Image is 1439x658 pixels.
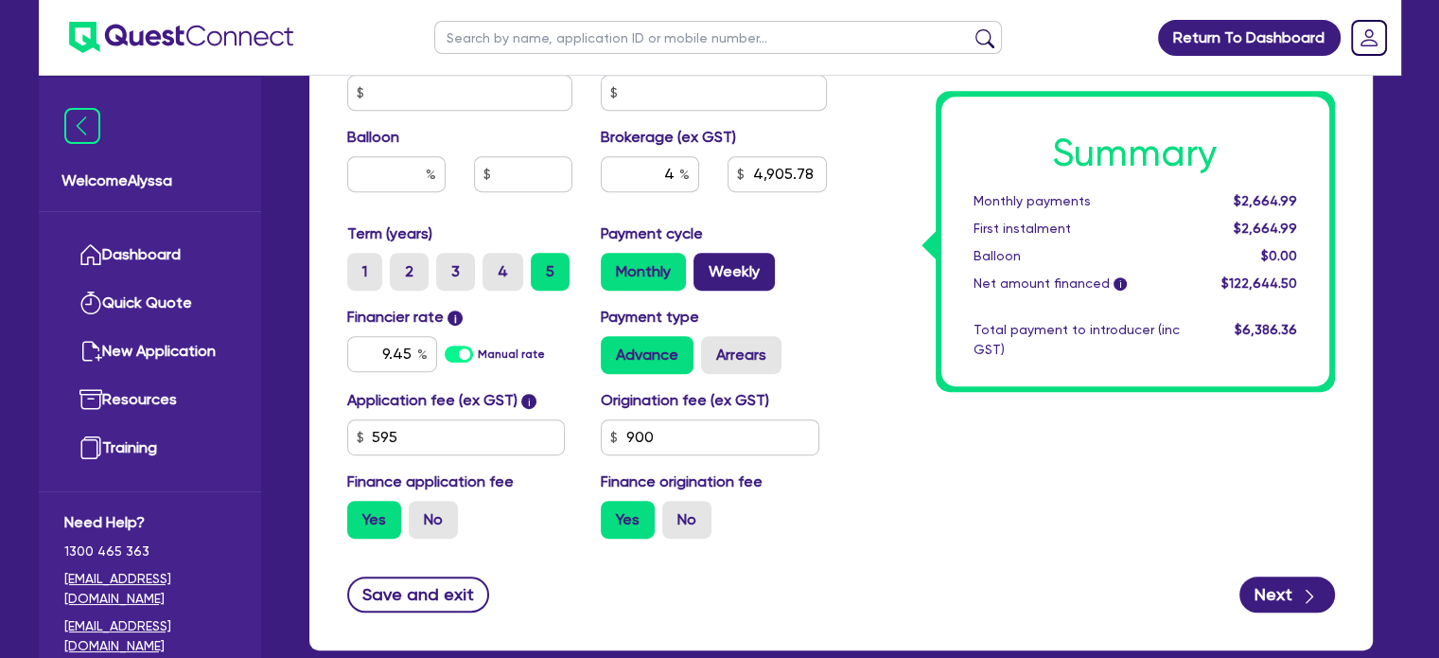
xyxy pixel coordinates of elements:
img: icon-menu-close [64,108,100,144]
img: quest-connect-logo-blue [69,22,293,53]
label: Balloon [347,126,399,149]
a: Dashboard [64,231,236,279]
a: Return To Dashboard [1158,20,1341,56]
label: Yes [601,501,655,539]
img: resources [79,388,102,411]
input: Search by name, application ID or mobile number... [434,21,1002,54]
label: Application fee (ex GST) [347,389,518,412]
img: training [79,436,102,459]
label: Financier rate [347,306,464,329]
label: Payment type [601,306,699,329]
label: No [409,501,458,539]
a: Quick Quote [64,279,236,328]
div: Total payment to introducer (inc GST) [959,320,1194,360]
img: new-application [79,340,102,363]
span: $2,664.99 [1233,193,1296,208]
label: Finance origination fee [601,471,763,493]
div: Balloon [959,246,1194,266]
label: Origination fee (ex GST) [601,389,769,412]
label: Payment cycle [601,222,703,245]
a: [EMAIL_ADDRESS][DOMAIN_NAME] [64,569,236,609]
span: i [1114,278,1127,292]
label: Brokerage (ex GST) [601,126,736,149]
label: 3 [436,253,475,291]
a: Resources [64,376,236,424]
a: [EMAIL_ADDRESS][DOMAIN_NAME] [64,616,236,656]
label: No [662,501,711,539]
label: 5 [531,253,570,291]
span: $0.00 [1260,248,1296,263]
img: quick-quote [79,292,102,314]
label: Finance application fee [347,471,514,493]
label: 4 [483,253,523,291]
div: Net amount financed [959,274,1194,293]
span: 1300 465 363 [64,542,236,561]
div: First instalment [959,219,1194,239]
label: 1 [347,253,382,291]
div: Monthly payments [959,191,1194,211]
span: i [447,311,463,326]
span: Need Help? [64,511,236,534]
span: $2,664.99 [1233,221,1296,236]
span: i [521,394,536,409]
label: Term (years) [347,222,432,245]
a: Training [64,424,236,472]
button: Next [1239,577,1335,613]
a: Dropdown toggle [1344,13,1394,62]
label: 2 [390,253,429,291]
span: $6,386.36 [1234,322,1296,337]
h1: Summary [974,131,1297,176]
label: Monthly [601,253,686,291]
span: Welcome Alyssa [61,169,238,192]
a: New Application [64,328,236,376]
label: Yes [347,501,401,539]
label: Manual rate [478,346,545,363]
label: Weekly [693,253,775,291]
label: Advance [601,336,693,374]
button: Save and exit [347,577,490,613]
label: Arrears [701,336,781,374]
span: $122,644.50 [1220,276,1296,291]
